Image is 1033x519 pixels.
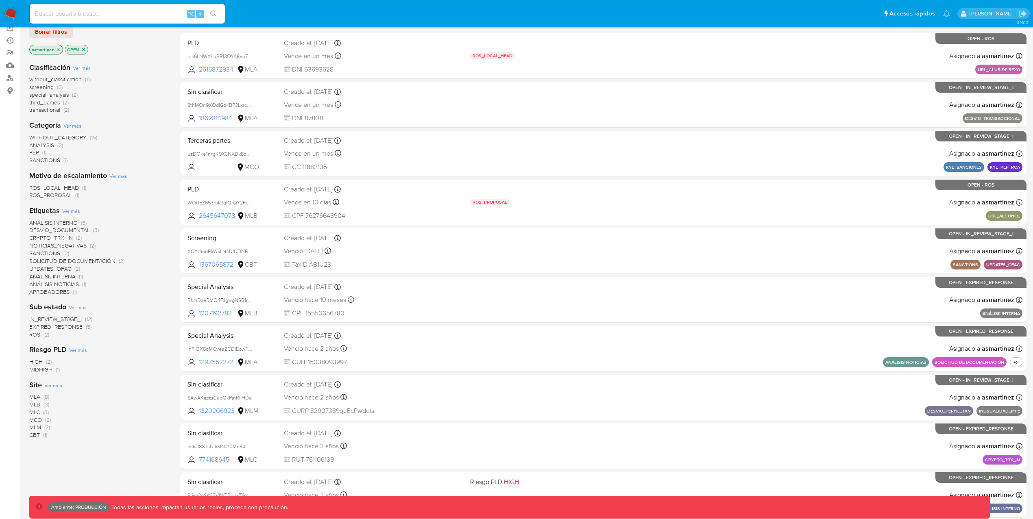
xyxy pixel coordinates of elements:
input: Buscar usuario o caso... [30,9,225,19]
p: Ambiente: PRODUCCIÓN [51,506,106,509]
p: Todas las acciones impactan usuarios reales, proceda con precaución. [109,504,288,511]
a: Salir [1018,9,1027,18]
span: ⌥ [188,10,194,17]
button: search-icon [205,8,222,20]
span: 3.161.2 [1017,19,1029,26]
span: Accesos rápidos [889,9,935,18]
span: s [199,10,201,17]
p: leidy.martinez@mercadolibre.com.co [970,10,1016,17]
a: Notificaciones [943,10,950,17]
